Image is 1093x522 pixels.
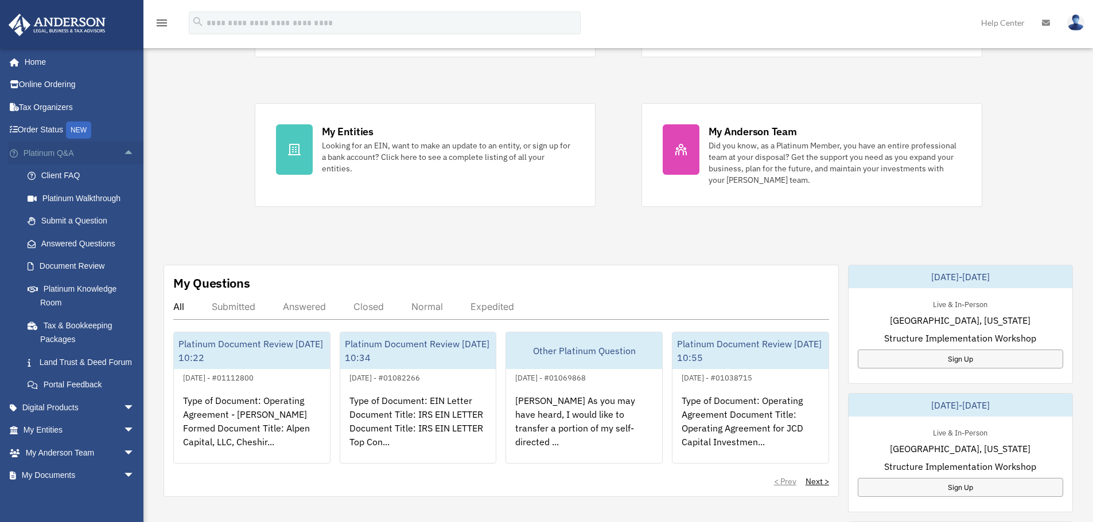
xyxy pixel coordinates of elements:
div: Looking for an EIN, want to make an update to an entity, or sign up for a bank account? Click her... [322,140,574,174]
div: [DATE]-[DATE] [849,394,1072,417]
a: Platinum Walkthrough [16,187,152,210]
div: My Questions [173,274,250,292]
a: Platinum Q&Aarrow_drop_up [8,142,152,164]
div: NEW [66,121,91,139]
span: arrow_drop_down [123,464,146,488]
span: arrow_drop_down [123,396,146,419]
a: Online Ordering [8,73,152,96]
span: arrow_drop_up [123,142,146,165]
span: arrow_drop_down [123,419,146,442]
a: Sign Up [858,478,1063,497]
div: Did you know, as a Platinum Member, you have an entire professional team at your disposal? Get th... [709,140,961,186]
span: [GEOGRAPHIC_DATA], [US_STATE] [890,313,1030,327]
a: Land Trust & Deed Forum [16,351,152,374]
div: Platinum Document Review [DATE] 10:55 [672,332,828,369]
div: Submitted [212,301,255,312]
div: Answered [283,301,326,312]
div: Other Platinum Question [506,332,662,369]
i: menu [155,16,169,30]
a: Client FAQ [16,164,152,187]
a: Platinum Knowledge Room [16,277,152,314]
a: Next > [806,476,829,487]
div: Type of Document: EIN Letter Document Title: IRS EIN LETTER Document Title: IRS EIN LETTER Top Co... [340,384,496,474]
div: [DATE] - #01082266 [340,371,429,383]
a: Platinum Document Review [DATE] 10:22[DATE] - #01112800Type of Document: Operating Agreement - [P... [173,332,330,464]
a: My Anderson Teamarrow_drop_down [8,441,152,464]
img: User Pic [1067,14,1084,31]
span: [GEOGRAPHIC_DATA], [US_STATE] [890,442,1030,456]
div: [DATE] - #01038715 [672,371,761,383]
a: Portal Feedback [16,374,152,397]
a: Digital Productsarrow_drop_down [8,396,152,419]
div: All [173,301,184,312]
div: Type of Document: Operating Agreement Document Title: Operating Agreement for JCD Capital Investm... [672,384,828,474]
a: Platinum Document Review [DATE] 10:55[DATE] - #01038715Type of Document: Operating Agreement Docu... [672,332,829,464]
div: My Entities [322,124,374,139]
a: My Anderson Team Did you know, as a Platinum Member, you have an entire professional team at your... [641,103,982,207]
a: Home [8,50,146,73]
div: Expedited [470,301,514,312]
div: [DATE] - #01069868 [506,371,595,383]
a: My Entitiesarrow_drop_down [8,419,152,442]
a: Other Platinum Question[DATE] - #01069868[PERSON_NAME] As you may have heard, I would like to tra... [505,332,663,464]
a: Tax Organizers [8,96,152,119]
a: My Entities Looking for an EIN, want to make an update to an entity, or sign up for a bank accoun... [255,103,596,207]
div: Closed [353,301,384,312]
span: arrow_drop_down [123,441,146,465]
a: menu [155,20,169,30]
div: [DATE]-[DATE] [849,265,1072,288]
a: Document Review [16,255,152,278]
a: Answered Questions [16,232,152,255]
a: My Documentsarrow_drop_down [8,464,152,487]
span: Structure Implementation Workshop [884,331,1036,345]
div: Type of Document: Operating Agreement - [PERSON_NAME] Formed Document Title: Alpen Capital, LLC, ... [174,384,330,474]
div: [DATE] - #01112800 [174,371,263,383]
div: Live & In-Person [924,297,997,309]
div: Platinum Document Review [DATE] 10:22 [174,332,330,369]
img: Anderson Advisors Platinum Portal [5,14,109,36]
a: Submit a Question [16,210,152,233]
div: My Anderson Team [709,124,797,139]
i: search [192,15,204,28]
a: Platinum Document Review [DATE] 10:34[DATE] - #01082266Type of Document: EIN Letter Document Titl... [340,332,497,464]
a: Sign Up [858,350,1063,368]
div: Platinum Document Review [DATE] 10:34 [340,332,496,369]
a: Tax & Bookkeeping Packages [16,314,152,351]
div: Normal [411,301,443,312]
a: Order StatusNEW [8,119,152,142]
div: Live & In-Person [924,426,997,438]
span: Structure Implementation Workshop [884,460,1036,473]
div: [PERSON_NAME] As you may have heard, I would like to transfer a portion of my self-directed ... [506,384,662,474]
